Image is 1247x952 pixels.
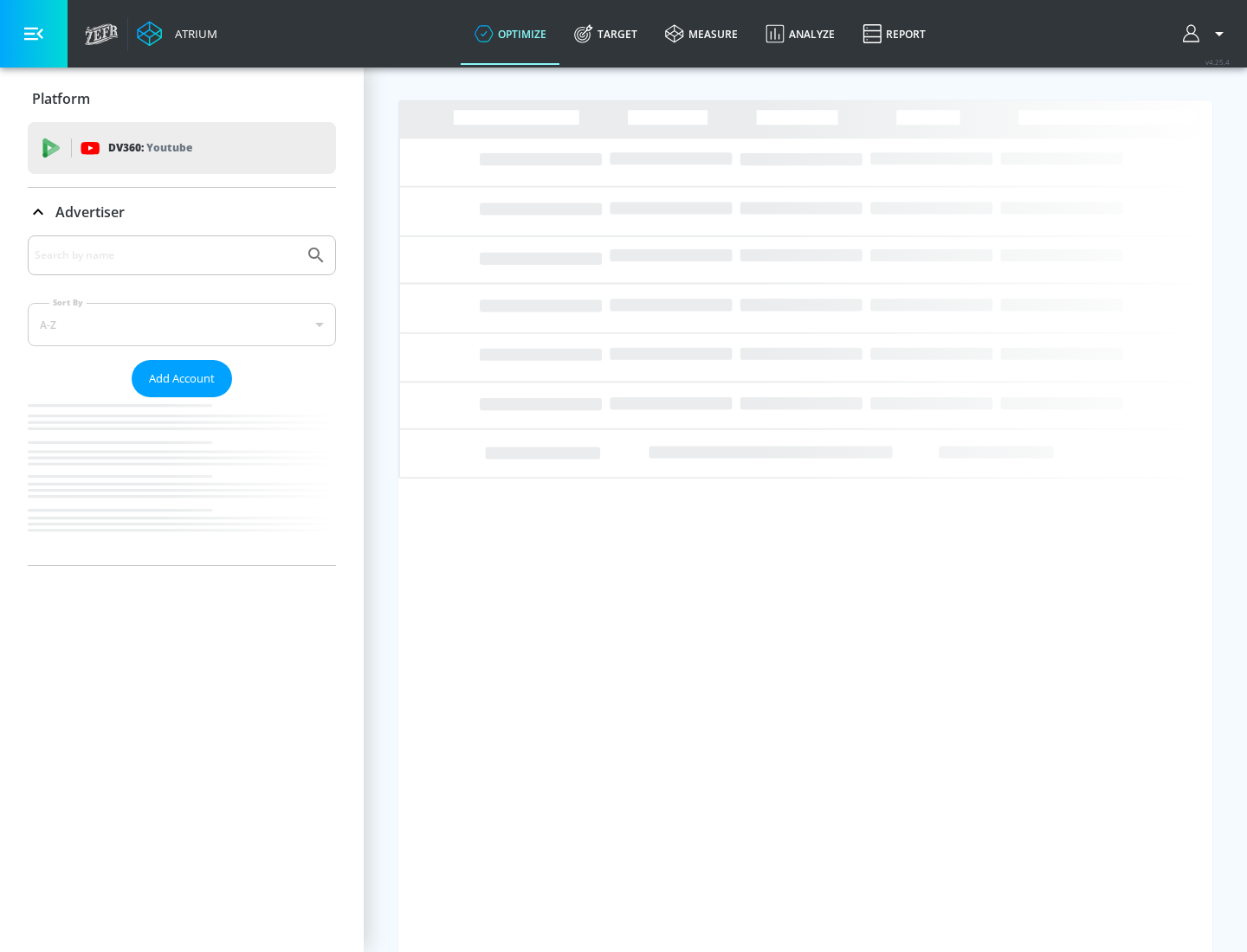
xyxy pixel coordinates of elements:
[28,397,336,565] nav: list of Advertiser
[28,188,336,236] div: Advertiser
[35,244,297,267] input: Search by name
[32,89,90,108] p: Platform
[461,3,560,65] a: optimize
[55,203,125,222] p: Advertiser
[1205,57,1230,67] span: v 4.25.4
[651,3,752,65] a: measure
[168,26,217,42] div: Atrium
[137,21,217,47] a: Atrium
[28,303,336,346] div: A-Z
[149,369,215,389] span: Add Account
[560,3,651,65] a: Target
[146,138,192,157] p: Youtube
[108,138,192,158] p: DV360:
[132,360,232,397] button: Add Account
[849,3,940,65] a: Report
[28,235,336,565] div: Advertiser
[49,297,87,308] label: Sort By
[28,122,336,174] div: DV360: Youtube
[752,3,849,65] a: Analyze
[28,74,336,123] div: Platform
